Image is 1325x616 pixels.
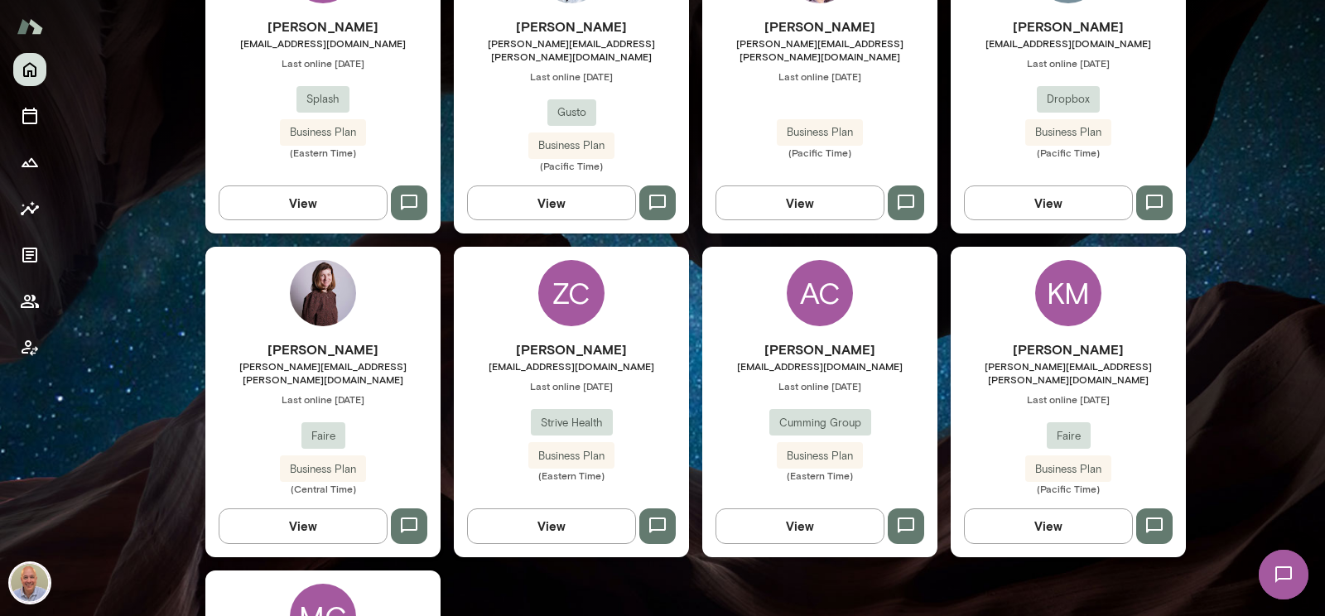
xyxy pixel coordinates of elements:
[454,469,689,482] span: (Eastern Time)
[951,146,1186,159] span: (Pacific Time)
[1025,124,1111,141] span: Business Plan
[702,17,937,36] h6: [PERSON_NAME]
[205,339,441,359] h6: [PERSON_NAME]
[1025,461,1111,478] span: Business Plan
[13,192,46,225] button: Insights
[205,392,441,406] span: Last online [DATE]
[219,508,388,543] button: View
[528,448,614,464] span: Business Plan
[454,70,689,83] span: Last online [DATE]
[702,469,937,482] span: (Eastern Time)
[951,56,1186,70] span: Last online [DATE]
[454,159,689,172] span: (Pacific Time)
[13,238,46,272] button: Documents
[1047,428,1091,445] span: Faire
[13,99,46,132] button: Sessions
[280,461,366,478] span: Business Plan
[13,331,46,364] button: Client app
[715,185,884,220] button: View
[454,17,689,36] h6: [PERSON_NAME]
[205,56,441,70] span: Last online [DATE]
[777,124,863,141] span: Business Plan
[13,285,46,318] button: Members
[467,185,636,220] button: View
[702,339,937,359] h6: [PERSON_NAME]
[454,339,689,359] h6: [PERSON_NAME]
[13,53,46,86] button: Home
[17,11,43,42] img: Mento
[715,508,884,543] button: View
[531,415,613,431] span: Strive Health
[280,124,366,141] span: Business Plan
[10,563,50,603] img: Marc Friedman
[964,185,1133,220] button: View
[467,508,636,543] button: View
[205,359,441,386] span: [PERSON_NAME][EMAIL_ADDRESS][PERSON_NAME][DOMAIN_NAME]
[205,146,441,159] span: (Eastern Time)
[702,146,937,159] span: (Pacific Time)
[702,379,937,392] span: Last online [DATE]
[13,146,46,179] button: Growth Plan
[951,17,1186,36] h6: [PERSON_NAME]
[951,36,1186,50] span: [EMAIL_ADDRESS][DOMAIN_NAME]
[702,36,937,63] span: [PERSON_NAME][EMAIL_ADDRESS][PERSON_NAME][DOMAIN_NAME]
[777,448,863,464] span: Business Plan
[951,482,1186,495] span: (Pacific Time)
[951,339,1186,359] h6: [PERSON_NAME]
[205,36,441,50] span: [EMAIL_ADDRESS][DOMAIN_NAME]
[296,91,349,108] span: Splash
[964,508,1133,543] button: View
[769,415,871,431] span: Cumming Group
[787,260,853,326] div: AC
[702,359,937,373] span: [EMAIL_ADDRESS][DOMAIN_NAME]
[205,482,441,495] span: (Central Time)
[702,70,937,83] span: Last online [DATE]
[454,359,689,373] span: [EMAIL_ADDRESS][DOMAIN_NAME]
[290,260,356,326] img: Kristina Popova-Boasso
[454,379,689,392] span: Last online [DATE]
[528,137,614,154] span: Business Plan
[547,104,596,121] span: Gusto
[205,17,441,36] h6: [PERSON_NAME]
[219,185,388,220] button: View
[951,392,1186,406] span: Last online [DATE]
[538,260,605,326] div: ZC
[951,359,1186,386] span: [PERSON_NAME][EMAIL_ADDRESS][PERSON_NAME][DOMAIN_NAME]
[1037,91,1100,108] span: Dropbox
[301,428,345,445] span: Faire
[1035,260,1101,326] div: KM
[454,36,689,63] span: [PERSON_NAME][EMAIL_ADDRESS][PERSON_NAME][DOMAIN_NAME]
